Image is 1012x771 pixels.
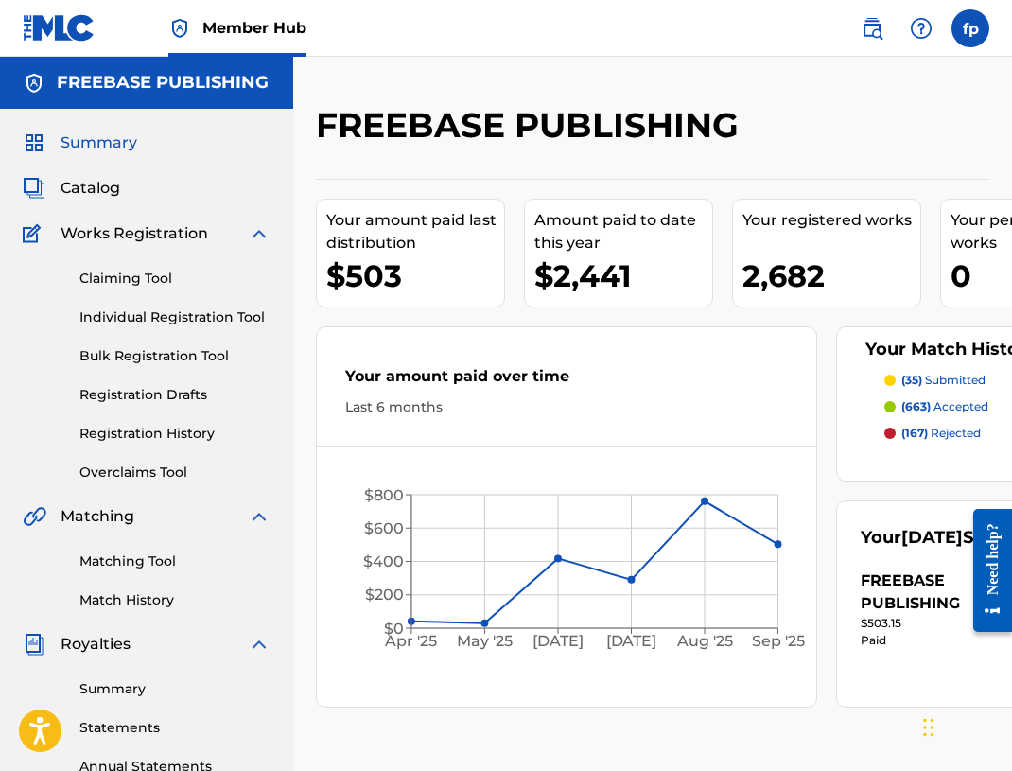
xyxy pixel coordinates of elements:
[606,633,657,651] tspan: [DATE]
[316,104,748,147] h2: FREEBASE PUBLISHING
[951,9,989,47] div: User Menu
[752,633,805,651] tspan: Sep '25
[23,177,45,200] img: Catalog
[79,590,270,610] a: Match History
[79,463,270,482] a: Overclaims Tool
[326,254,504,297] div: $503
[901,426,928,440] span: (167)
[79,718,270,738] a: Statements
[23,633,45,656] img: Royalties
[742,254,920,297] div: 2,682
[248,505,270,528] img: expand
[23,222,47,245] img: Works Registration
[23,177,120,200] a: CatalogCatalog
[902,9,940,47] div: Help
[168,17,191,40] img: Top Rightsholder
[901,425,981,442] p: rejected
[742,209,920,232] div: Your registered works
[79,269,270,289] a: Claiming Tool
[248,633,270,656] img: expand
[345,365,788,397] div: Your amount paid over time
[79,346,270,366] a: Bulk Registration Tool
[23,505,46,528] img: Matching
[61,177,120,200] span: Catalog
[79,307,270,327] a: Individual Registration Tool
[901,399,931,413] span: (663)
[532,633,584,651] tspan: [DATE]
[23,14,96,42] img: MLC Logo
[79,385,270,405] a: Registration Drafts
[248,222,270,245] img: expand
[917,680,1012,771] iframe: Chat Widget
[365,587,404,605] tspan: $200
[79,552,270,571] a: Matching Tool
[57,72,269,94] h5: FREEBASE PUBLISHING
[363,552,404,570] tspan: $400
[901,373,922,387] span: (35)
[202,17,306,39] span: Member Hub
[910,17,933,40] img: help
[901,398,988,415] p: accepted
[534,254,712,297] div: $2,441
[385,633,438,651] tspan: Apr '25
[61,633,131,656] span: Royalties
[457,633,513,651] tspan: May '25
[23,131,137,154] a: SummarySummary
[384,620,404,638] tspan: $0
[345,397,788,417] div: Last 6 months
[79,424,270,444] a: Registration History
[959,495,1012,647] iframe: Resource Center
[861,17,883,40] img: search
[61,131,137,154] span: Summary
[61,222,208,245] span: Works Registration
[326,209,504,254] div: Your amount paid last distribution
[61,505,134,528] span: Matching
[23,72,45,95] img: Accounts
[364,486,404,504] tspan: $800
[364,519,404,537] tspan: $600
[79,679,270,699] a: Summary
[23,131,45,154] img: Summary
[923,699,934,756] div: Drag
[901,372,986,389] p: submitted
[676,633,733,651] tspan: Aug '25
[534,209,712,254] div: Amount paid to date this year
[901,527,963,548] span: [DATE]
[853,9,891,47] a: Public Search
